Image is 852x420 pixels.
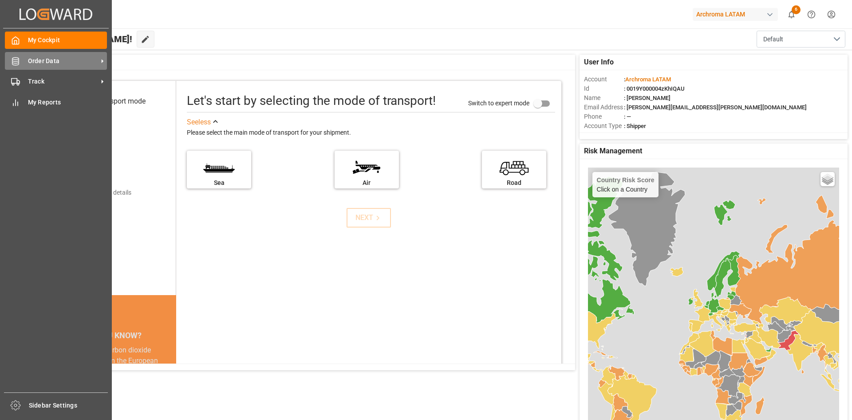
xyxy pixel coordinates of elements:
a: My Reports [5,93,107,111]
span: Account [584,75,624,84]
span: : [PERSON_NAME][EMAIL_ADDRESS][PERSON_NAME][DOMAIN_NAME] [624,104,807,111]
span: Default [763,35,783,44]
span: Order Data [28,56,98,66]
span: : Shipper [624,123,646,129]
span: : [PERSON_NAME] [624,95,671,101]
span: Switch to expert mode [468,99,529,106]
span: 6 [792,5,801,14]
div: Click on a Country [597,176,655,193]
button: Archroma LATAM [693,6,781,23]
div: Let's start by selecting the mode of transport! [187,92,436,110]
span: Risk Management [584,146,642,156]
span: Email Address [584,103,624,112]
span: Archroma LATAM [625,76,671,83]
div: DID YOU KNOW? [48,326,176,345]
a: My Cockpit [5,32,107,49]
div: See less [187,117,211,128]
div: In [DATE], carbon dioxide emissions from the European Union's transport sector reached 982 millio... [59,345,166,388]
div: Road [486,178,542,188]
a: Layers [820,172,835,186]
div: Air [339,178,394,188]
span: User Info [584,57,614,68]
span: Id [584,84,624,93]
span: Hello [PERSON_NAME]! [37,31,132,48]
div: Please select the main mode of transport for your shipment. [187,128,555,138]
div: NEXT [355,212,383,223]
span: : — [624,113,631,120]
span: Account Type [584,121,624,131]
span: My Reports [28,98,107,107]
h4: Country Risk Score [597,176,655,184]
span: Track [28,77,98,86]
span: : [624,76,671,83]
button: show 6 new notifications [781,4,801,24]
button: NEXT [347,208,391,228]
button: open menu [757,31,845,48]
span: Phone [584,112,624,121]
span: Name [584,93,624,103]
div: Archroma LATAM [693,8,778,21]
span: My Cockpit [28,36,107,45]
span: : 0019Y000004zKhIQAU [624,85,685,92]
div: Sea [191,178,247,188]
button: Help Center [801,4,821,24]
span: Sidebar Settings [29,401,108,410]
button: next slide / item [164,345,176,398]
